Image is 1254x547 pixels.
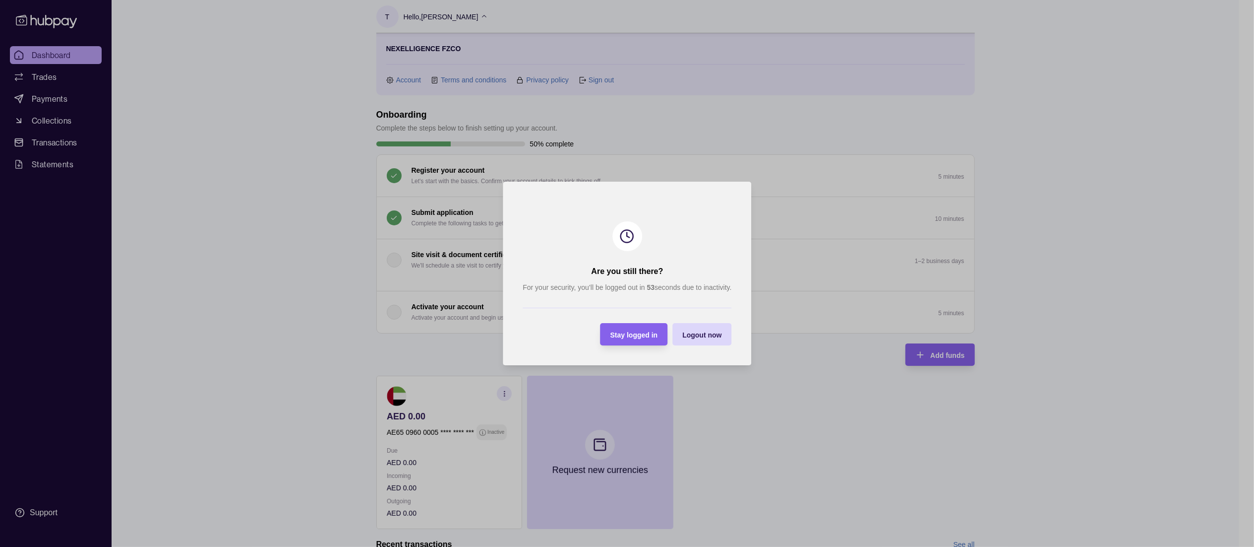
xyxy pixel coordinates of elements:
[610,331,657,339] span: Stay logged in
[647,283,655,291] strong: 53
[682,331,721,339] span: Logout now
[600,323,667,345] button: Stay logged in
[523,282,731,293] p: For your security, you’ll be logged out in seconds due to inactivity.
[591,266,663,277] h2: Are you still there?
[672,323,731,345] button: Logout now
